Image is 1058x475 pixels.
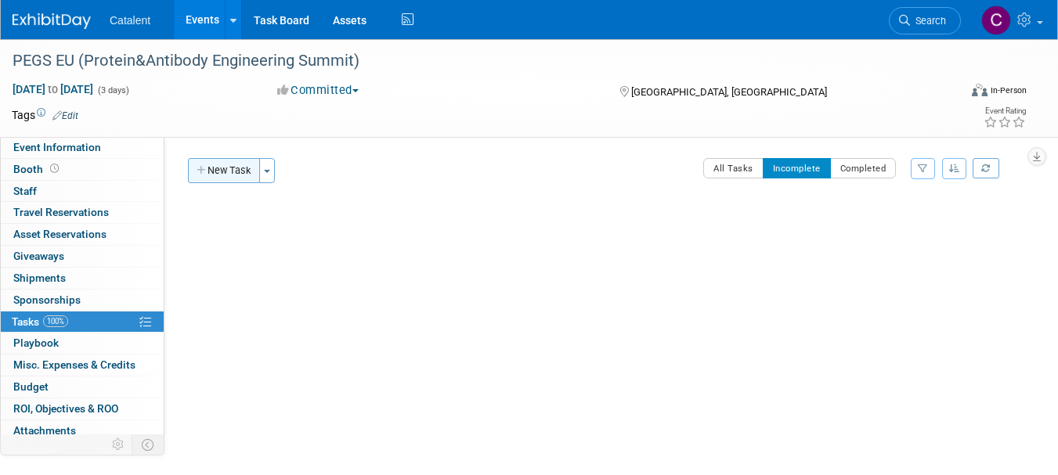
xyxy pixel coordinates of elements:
img: Format-Inperson.png [972,84,988,96]
a: Edit [52,110,78,121]
span: Playbook [13,336,59,349]
span: to [45,83,60,95]
a: Asset Reservations [1,224,164,245]
button: Completed [830,158,897,178]
button: All Tasks [703,158,764,178]
span: 100% [43,315,68,327]
button: New Task [188,158,260,183]
td: Tags [12,107,78,123]
span: Event Information [13,141,101,153]
a: Sponsorships [1,290,164,311]
a: Search [889,7,961,34]
td: Toggle Event Tabs [132,434,164,455]
span: Budget [13,380,49,393]
span: Asset Reservations [13,228,107,240]
button: Committed [272,82,365,99]
a: Attachments [1,420,164,441]
div: PEGS EU (Protein&Antibody Engineering Summit) [7,47,941,75]
a: Event Information [1,137,164,158]
span: Booth [13,163,62,175]
span: [DATE] [DATE] [12,82,94,96]
span: Attachments [13,424,76,437]
span: Catalent [110,14,150,27]
span: Misc. Expenses & Credits [13,358,135,371]
a: ROI, Objectives & ROO [1,398,164,419]
span: Giveaways [13,250,64,262]
span: Travel Reservations [13,206,109,218]
a: Misc. Expenses & Credits [1,354,164,376]
a: Travel Reservations [1,202,164,223]
div: In-Person [990,85,1027,96]
a: Staff [1,181,164,202]
a: Playbook [1,333,164,354]
div: Event Format [877,81,1027,105]
button: Incomplete [763,158,831,178]
a: Tasks100% [1,311,164,333]
a: Shipments [1,268,164,289]
a: Giveaways [1,246,164,267]
div: Event Rating [984,107,1026,115]
span: Tasks [12,315,68,328]
td: Personalize Event Tab Strip [105,434,132,455]
a: Budget [1,376,164,398]
span: (3 days) [96,85,129,95]
span: Shipments [13,272,66,284]
span: Sponsorships [13,293,81,306]
a: Booth [1,159,164,180]
span: Search [910,15,946,27]
span: Booth not reserved yet [47,163,62,175]
span: ROI, Objectives & ROO [13,402,118,415]
img: Christina Szendi [981,5,1011,35]
span: Staff [13,185,37,197]
span: [GEOGRAPHIC_DATA], [GEOGRAPHIC_DATA] [631,86,827,98]
img: ExhibitDay [13,13,91,29]
a: Refresh [973,158,999,178]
